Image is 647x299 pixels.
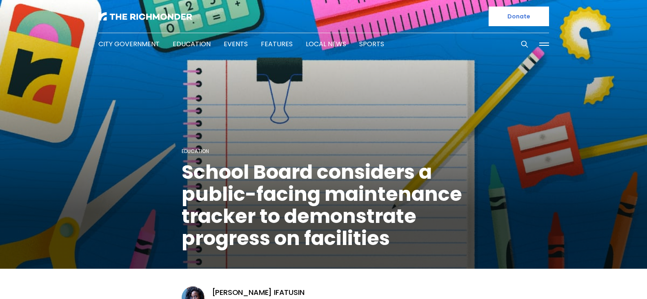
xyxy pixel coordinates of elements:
[359,39,384,49] a: Sports
[173,39,211,49] a: Education
[98,12,192,20] img: The Richmonder
[261,39,293,49] a: Features
[306,39,346,49] a: Local News
[489,7,549,26] a: Donate
[212,288,305,297] a: [PERSON_NAME] Ifatusin
[224,39,248,49] a: Events
[182,161,466,250] h1: School Board considers a public-facing maintenance tracker to demonstrate progress on facilities
[578,259,647,299] iframe: portal-trigger
[182,148,209,155] a: Education
[98,39,160,49] a: City Government
[518,38,531,50] button: Search this site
